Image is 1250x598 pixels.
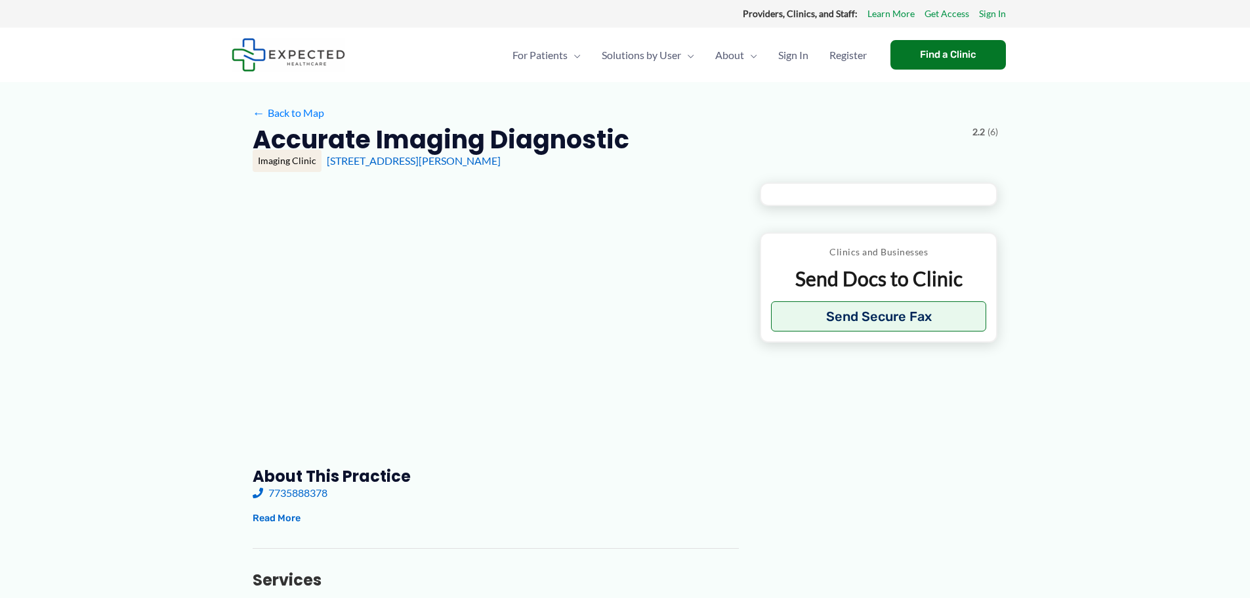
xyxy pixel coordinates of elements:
span: Register [829,32,867,78]
a: Sign In [768,32,819,78]
span: 2.2 [972,123,985,140]
a: ←Back to Map [253,103,324,123]
div: Imaging Clinic [253,150,322,172]
span: (6) [988,123,998,140]
button: Send Secure Fax [771,301,987,331]
a: Sign In [979,5,1006,22]
span: Sign In [778,32,808,78]
button: Read More [253,511,301,526]
span: Menu Toggle [568,32,581,78]
a: Solutions by UserMenu Toggle [591,32,705,78]
a: Learn More [867,5,915,22]
p: Clinics and Businesses [771,244,987,261]
nav: Primary Site Navigation [502,32,877,78]
span: For Patients [512,32,568,78]
a: For PatientsMenu Toggle [502,32,591,78]
span: Solutions by User [602,32,681,78]
p: Send Docs to Clinic [771,266,987,291]
strong: Providers, Clinics, and Staff: [743,8,858,19]
h3: About this practice [253,466,739,486]
h3: Services [253,570,739,590]
a: Register [819,32,877,78]
a: 7735888378 [253,486,327,499]
a: Find a Clinic [890,40,1006,70]
h2: Accurate Imaging Diagnostic [253,123,629,156]
span: ← [253,106,265,119]
span: Menu Toggle [744,32,757,78]
img: Expected Healthcare Logo - side, dark font, small [232,38,345,72]
a: Get Access [925,5,969,22]
a: AboutMenu Toggle [705,32,768,78]
a: [STREET_ADDRESS][PERSON_NAME] [327,154,501,167]
span: Menu Toggle [681,32,694,78]
span: About [715,32,744,78]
